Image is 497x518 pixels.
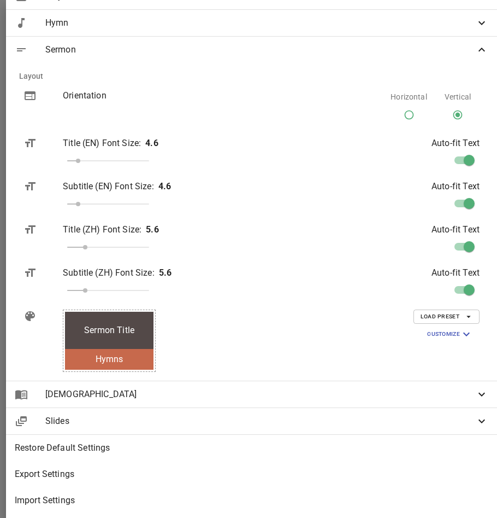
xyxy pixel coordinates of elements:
li: 122 [44,115,67,132]
div: Import Settings [6,487,497,514]
div: RE Assembly [37,142,78,150]
span: Customize [427,328,473,341]
span: Hymn [45,16,475,30]
div: Restore Default Settings [6,435,497,461]
p: Subtitle (EN) Font Size : [63,180,154,193]
div: Hymn [6,10,497,36]
span: Export Settings [15,468,488,481]
button: Load Preset [413,310,480,324]
button: Customize [421,326,480,342]
p: Title (ZH) Font Size : [63,223,141,236]
span: Import Settings [15,494,488,507]
span: Sermon [45,43,475,56]
p: 4.6 [145,137,158,150]
p: 5.6 [159,266,171,280]
p: 5.6 [146,223,158,236]
span: Hymns [96,353,123,366]
span: Load Preset [421,312,472,322]
p: 4.6 [158,180,171,193]
p: Vertical [445,91,471,102]
span: Sermon Title [84,324,134,337]
p: Auto-fit Text [431,223,480,236]
div: [DEMOGRAPHIC_DATA] [6,381,497,408]
div: Sermon [6,37,497,63]
div: Slides [6,408,497,434]
p: Auto-fit Text [431,180,480,193]
li: Layout [10,63,493,89]
span: [DEMOGRAPHIC_DATA] [45,388,475,401]
p: Orientation [63,89,282,102]
p: Hymns 詩 [40,103,75,113]
p: Auto-fit Text [431,137,480,150]
span: Slides [45,415,475,428]
div: Export Settings [6,461,497,487]
p: Horizontal [390,91,427,102]
p: Subtitle (ZH) Font Size : [63,266,155,280]
span: Restore Default Settings [15,441,488,455]
p: Auto-fit Text [431,266,480,280]
p: Title (EN) Font Size : [63,137,141,150]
